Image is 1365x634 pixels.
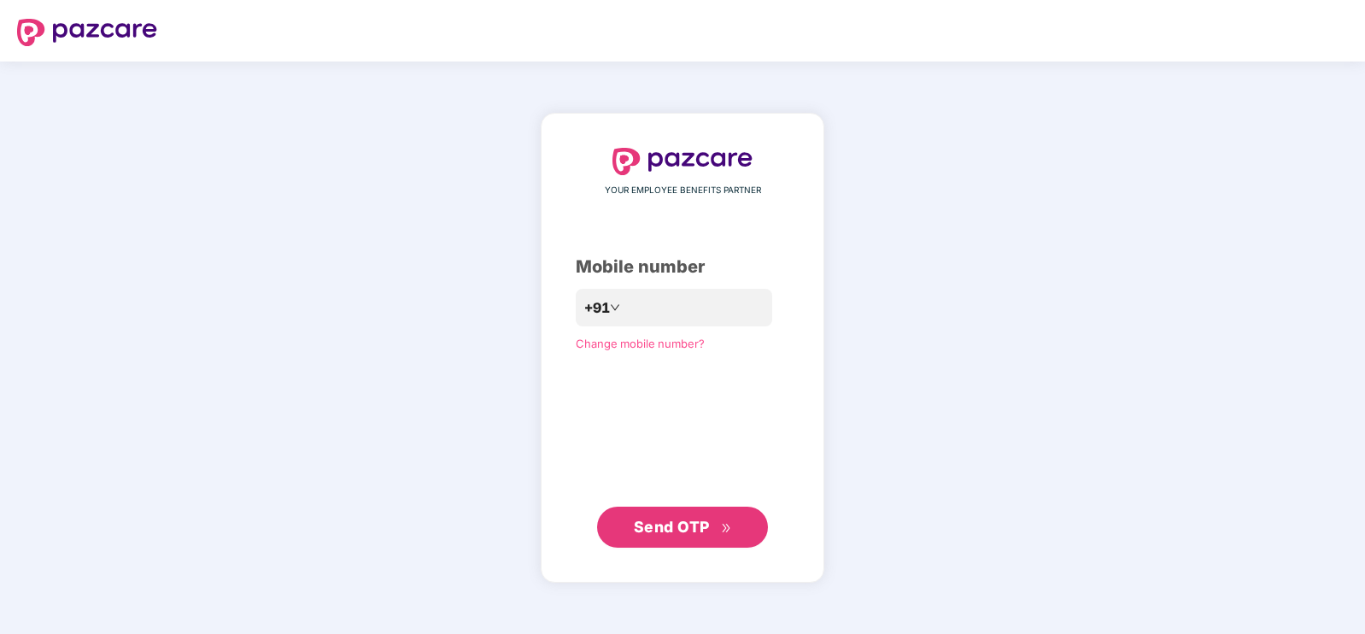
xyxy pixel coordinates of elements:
[576,337,705,350] a: Change mobile number?
[605,184,761,197] span: YOUR EMPLOYEE BENEFITS PARTNER
[612,148,753,175] img: logo
[610,302,620,313] span: down
[576,254,789,280] div: Mobile number
[721,523,732,534] span: double-right
[634,518,710,536] span: Send OTP
[584,297,610,319] span: +91
[597,507,768,548] button: Send OTPdouble-right
[17,19,157,46] img: logo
